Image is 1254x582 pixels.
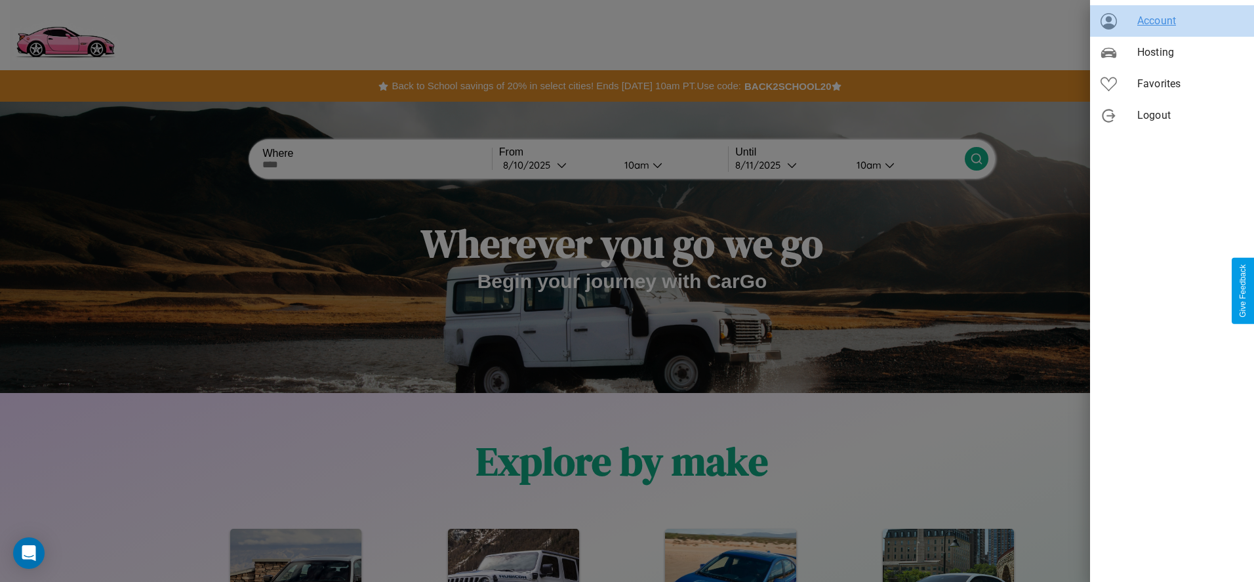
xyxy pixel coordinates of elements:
div: Account [1090,5,1254,37]
span: Logout [1137,108,1244,123]
span: Hosting [1137,45,1244,60]
span: Favorites [1137,76,1244,92]
div: Logout [1090,100,1254,131]
div: Hosting [1090,37,1254,68]
div: Give Feedback [1238,264,1247,318]
div: Favorites [1090,68,1254,100]
span: Account [1137,13,1244,29]
div: Open Intercom Messenger [13,537,45,569]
